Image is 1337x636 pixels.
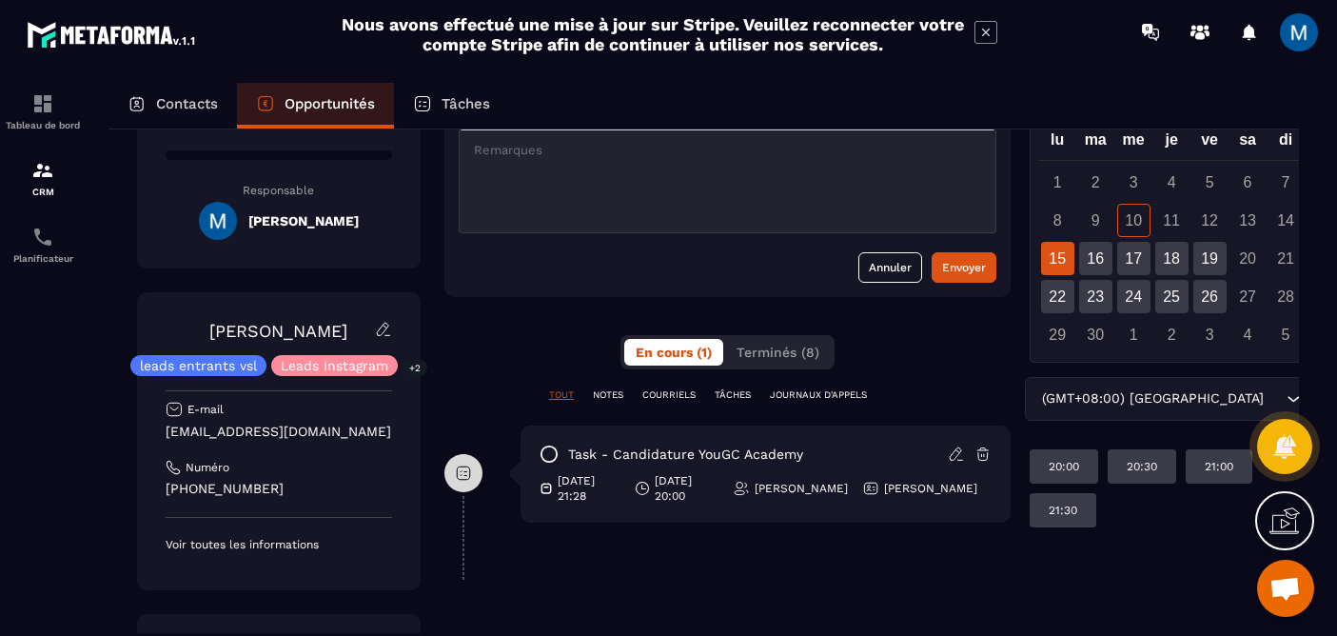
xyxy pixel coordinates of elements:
div: di [1267,127,1305,160]
div: je [1152,127,1190,160]
div: Envoyer [942,258,986,277]
p: NOTES [593,388,623,402]
p: Planificateur [5,253,81,264]
a: [PERSON_NAME] [209,321,347,341]
p: +2 [403,358,427,378]
div: 23 [1079,280,1112,313]
div: 25 [1155,280,1189,313]
div: 13 [1231,204,1265,237]
a: Contacts [108,83,237,129]
p: 21:30 [1049,503,1077,518]
a: formationformationTableau de bord [5,78,81,145]
div: 16 [1079,242,1112,275]
p: [DATE] 21:28 [558,473,620,504]
div: 3 [1117,166,1150,199]
div: 10 [1117,204,1150,237]
div: 4 [1155,166,1189,199]
h2: Nous avons effectué une mise à jour sur Stripe. Veuillez reconnecter votre compte Stripe afin de ... [341,14,965,54]
p: [PHONE_NUMBER] [166,480,392,498]
p: Tâches [442,95,490,112]
div: 17 [1117,242,1150,275]
a: Opportunités [237,83,394,129]
a: schedulerschedulerPlanificateur [5,211,81,278]
input: Search for option [1268,388,1282,409]
div: 30 [1079,318,1112,351]
div: 20 [1231,242,1265,275]
a: formationformationCRM [5,145,81,211]
div: 11 [1155,204,1189,237]
a: Tâches [394,83,509,129]
div: 1 [1041,166,1074,199]
span: (GMT+08:00) [GEOGRAPHIC_DATA] [1037,388,1268,409]
p: JOURNAUX D'APPELS [770,388,867,402]
div: me [1114,127,1152,160]
img: logo [27,17,198,51]
p: Contacts [156,95,218,112]
span: Terminés (8) [737,345,819,360]
div: 24 [1117,280,1150,313]
img: scheduler [31,226,54,248]
div: 27 [1231,280,1265,313]
div: 1 [1117,318,1150,351]
div: Ouvrir le chat [1257,560,1314,617]
div: 12 [1193,204,1227,237]
div: 21 [1269,242,1303,275]
div: 18 [1155,242,1189,275]
div: 29 [1041,318,1074,351]
div: Calendar wrapper [1038,127,1305,351]
p: Tableau de bord [5,120,81,130]
p: [DATE] 20:00 [655,473,718,504]
div: 14 [1269,204,1303,237]
div: 4 [1231,318,1265,351]
p: Responsable [166,184,392,197]
p: [EMAIL_ADDRESS][DOMAIN_NAME] [166,423,392,441]
img: formation [31,92,54,115]
div: 28 [1269,280,1303,313]
button: Annuler [858,252,922,283]
div: lu [1038,127,1076,160]
button: Terminés (8) [725,339,831,366]
div: Calendar days [1038,166,1305,351]
p: Leads Instagram [281,359,388,372]
p: Voir toutes les informations [166,537,392,552]
p: TÂCHES [715,388,751,402]
div: 2 [1155,318,1189,351]
p: leads entrants vsl [140,359,257,372]
div: 5 [1269,318,1303,351]
p: Numéro [186,460,229,475]
p: 20:00 [1049,459,1079,474]
p: CRM [5,187,81,197]
div: 7 [1269,166,1303,199]
div: 9 [1079,204,1112,237]
p: E-mail [187,402,224,417]
div: ma [1076,127,1114,160]
div: 6 [1231,166,1265,199]
div: 2 [1079,166,1112,199]
p: [PERSON_NAME] [884,481,977,496]
div: ve [1190,127,1229,160]
div: 19 [1193,242,1227,275]
button: Envoyer [932,252,996,283]
p: 20:30 [1127,459,1157,474]
p: Opportunités [285,95,375,112]
p: TOUT [549,388,574,402]
h5: [PERSON_NAME] [248,213,359,229]
p: 21:00 [1205,459,1233,474]
div: 22 [1041,280,1074,313]
p: task - Candidature YouGC Academy [568,446,803,464]
button: En cours (1) [624,339,723,366]
img: formation [31,159,54,182]
div: 3 [1193,318,1227,351]
p: [PERSON_NAME] [755,481,848,496]
div: Search for option [1025,377,1313,421]
p: COURRIELS [642,388,696,402]
span: En cours (1) [636,345,712,360]
div: 8 [1041,204,1074,237]
div: 26 [1193,280,1227,313]
div: sa [1229,127,1267,160]
div: 15 [1041,242,1074,275]
div: 5 [1193,166,1227,199]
